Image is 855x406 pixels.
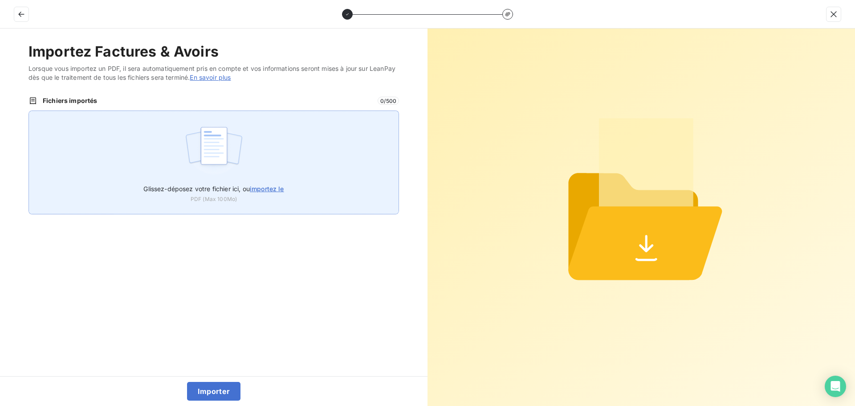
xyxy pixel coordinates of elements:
[28,43,399,61] h2: Importez Factures & Avoirs
[191,195,237,203] span: PDF (Max 100Mo)
[187,382,241,401] button: Importer
[28,64,399,82] span: Lorsque vous importez un PDF, il sera automatiquement pris en compte et vos informations seront m...
[378,97,399,105] span: 0 / 500
[43,96,372,105] span: Fichiers importés
[190,74,231,81] a: En savoir plus
[825,376,846,397] div: Open Intercom Messenger
[143,185,284,193] span: Glissez-déposez votre fichier ici, ou
[250,185,284,193] span: importez le
[184,122,244,179] img: illustration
